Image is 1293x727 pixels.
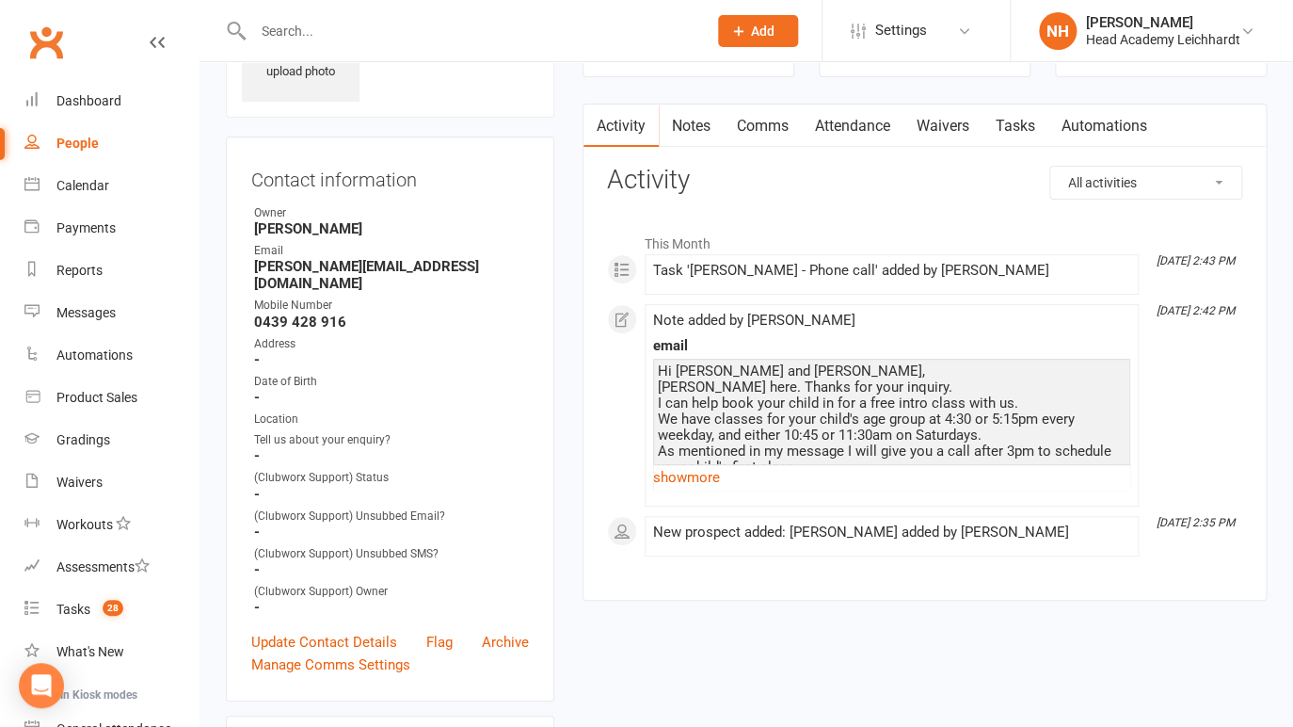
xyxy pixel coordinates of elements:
a: Assessments [24,546,199,589]
div: Gradings [56,432,110,447]
strong: - [254,599,529,616]
strong: - [254,486,529,503]
a: Workouts [24,504,199,546]
li: This Month [607,224,1242,254]
div: email [653,338,1130,354]
div: Product Sales [56,390,137,405]
strong: [PERSON_NAME] [254,220,529,237]
div: (Clubworx Support) Status [254,469,529,487]
span: 28 [103,600,123,616]
div: Messages [56,305,116,320]
a: Update Contact Details [251,631,397,654]
a: Archive [482,631,529,654]
div: New prospect added: [PERSON_NAME] added by [PERSON_NAME] [653,525,1130,541]
div: Automations [56,347,133,363]
div: [PERSON_NAME] [1086,14,1240,31]
div: Hi [PERSON_NAME] and [PERSON_NAME], [PERSON_NAME] here. Thanks for your inquiry. I can help book ... [658,363,1125,540]
div: Assessments [56,559,150,574]
div: (Clubworx Support) Owner [254,583,529,601]
input: Search... [247,18,694,44]
h3: Contact information [251,162,529,190]
div: (Clubworx Support) Unsubbed SMS? [254,545,529,563]
a: People [24,122,199,165]
a: Gradings [24,419,199,461]
strong: - [254,447,529,464]
div: Dashboard [56,93,121,108]
div: Calendar [56,178,109,193]
a: Tasks 28 [24,589,199,631]
strong: - [254,561,529,578]
span: Add [751,24,774,39]
a: Waivers [903,105,982,148]
a: show more [653,464,1130,491]
div: Note added by [PERSON_NAME] [653,313,1130,329]
strong: - [254,351,529,368]
a: Tasks [982,105,1048,148]
strong: - [254,524,529,541]
a: Flag [426,631,453,654]
div: (Clubworx Support) Unsubbed Email? [254,508,529,525]
div: Mobile Number [254,297,529,315]
strong: 0439 428 916 [254,314,529,331]
a: Notes [659,105,724,148]
div: Head Academy Leichhardt [1086,31,1240,48]
i: [DATE] 2:42 PM [1157,304,1235,317]
div: What's New [56,644,124,659]
div: Owner [254,204,529,222]
a: Reports [24,250,199,292]
div: Open Intercom Messenger [19,663,64,708]
div: Task '[PERSON_NAME] - Phone call' added by [PERSON_NAME] [653,263,1130,279]
a: Manage Comms Settings [251,654,410,676]
a: Clubworx [23,19,70,66]
a: Activity [583,105,659,148]
button: Add [718,15,798,47]
a: Payments [24,207,199,250]
a: Automations [1048,105,1160,148]
div: People [56,136,99,151]
strong: [PERSON_NAME][EMAIL_ADDRESS][DOMAIN_NAME] [254,258,529,292]
i: [DATE] 2:43 PM [1157,254,1235,267]
a: Dashboard [24,80,199,122]
span: Settings [875,9,927,52]
a: Attendance [802,105,903,148]
div: Address [254,335,529,353]
strong: - [254,389,529,406]
a: Messages [24,292,199,334]
a: Automations [24,334,199,377]
div: Reports [56,263,103,278]
a: Calendar [24,165,199,207]
div: Date of Birth [254,373,529,391]
div: Tasks [56,602,90,617]
a: What's New [24,631,199,673]
a: Waivers [24,461,199,504]
div: Tell us about your enquiry? [254,431,529,449]
div: Waivers [56,475,103,490]
div: Email [254,242,529,260]
i: [DATE] 2:35 PM [1157,516,1235,529]
div: Location [254,411,529,428]
div: Workouts [56,517,113,532]
a: Product Sales [24,377,199,419]
div: NH [1039,12,1077,50]
h3: Activity [607,166,1242,195]
div: Payments [56,220,116,235]
a: Comms [724,105,802,148]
